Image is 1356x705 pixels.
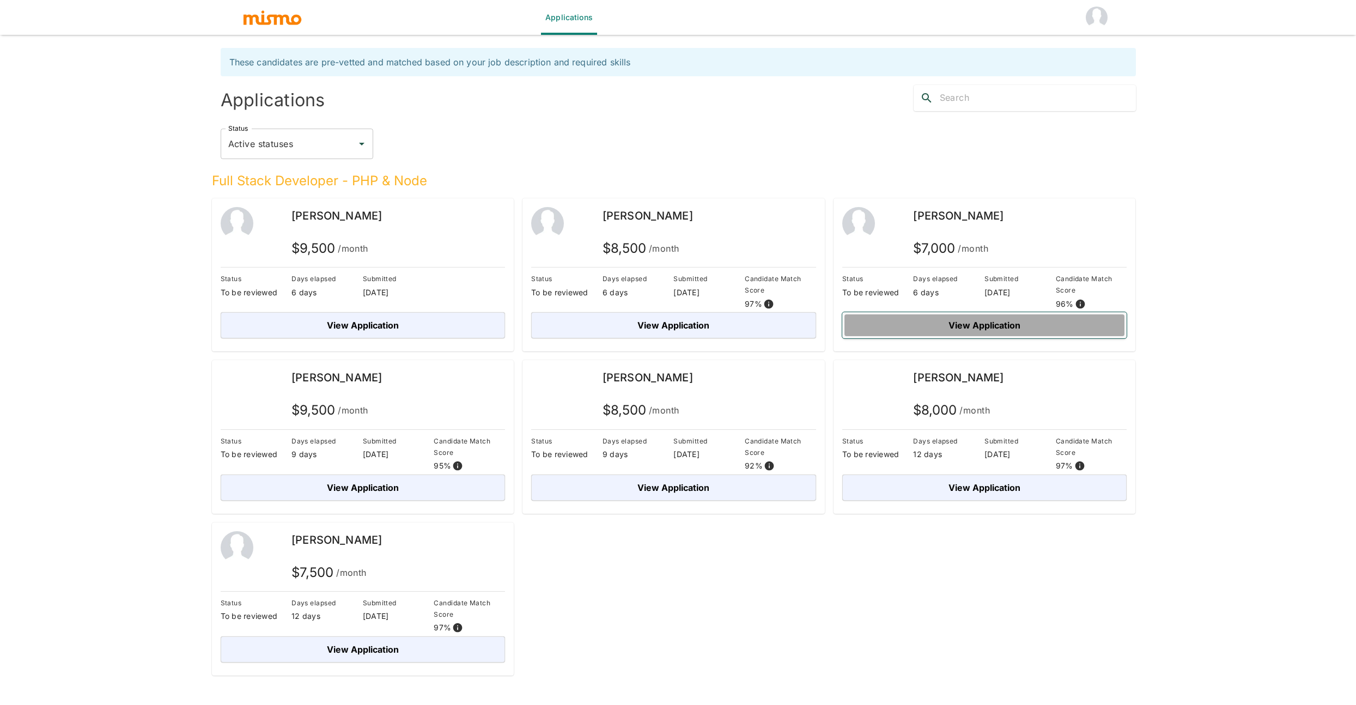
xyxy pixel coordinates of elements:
h5: $ 8,500 [603,402,679,419]
button: View Application [842,475,1127,501]
p: 9 days [603,449,674,460]
p: To be reviewed [531,449,603,460]
p: 95 % [434,460,451,471]
p: Candidate Match Score [745,273,816,296]
svg: View resume score details [1075,299,1086,309]
p: 97 % [745,299,762,309]
button: View Application [221,475,506,501]
svg: View resume score details [1074,460,1085,471]
svg: View resume score details [452,622,463,633]
span: [PERSON_NAME] [291,209,382,222]
h5: $ 7,500 [291,564,367,581]
p: Days elapsed [913,435,984,447]
p: Days elapsed [603,273,674,284]
h4: Applications [221,89,674,111]
p: Days elapsed [291,435,363,447]
p: Status [531,435,603,447]
p: To be reviewed [221,287,292,298]
button: View Application [531,312,816,338]
p: 9 days [291,449,363,460]
label: Status [228,124,248,133]
p: 97 % [434,622,451,633]
img: 2Q== [842,207,875,240]
p: Days elapsed [291,273,363,284]
p: Candidate Match Score [1056,273,1127,296]
span: /month [336,565,367,580]
span: These candidates are pre-vetted and matched based on your job description and required skills [229,57,631,68]
p: Candidate Match Score [434,435,505,458]
p: 6 days [291,287,363,298]
span: [PERSON_NAME] [913,209,1004,222]
p: Status [221,273,292,284]
img: bn407eozdtmzyc5f31cju8eljfqy [221,369,253,402]
span: [PERSON_NAME] [913,371,1004,384]
p: Submitted [363,273,434,284]
p: Status [531,273,603,284]
img: Jinal HM [1086,7,1108,28]
p: Submitted [673,435,745,447]
h5: Full Stack Developer - PHP & Node [212,172,1136,190]
h5: $ 8,000 [913,402,990,419]
svg: View resume score details [764,460,775,471]
h5: $ 8,500 [603,240,679,257]
p: [DATE] [363,449,434,460]
p: Status [221,597,292,609]
p: 6 days [603,287,674,298]
p: [DATE] [984,287,1056,298]
img: logo [242,9,302,26]
p: Submitted [363,435,434,447]
p: To be reviewed [842,287,914,298]
p: To be reviewed [842,449,914,460]
span: /month [338,241,368,256]
svg: View resume score details [763,299,774,309]
h5: $ 7,000 [913,240,988,257]
span: [PERSON_NAME] [291,533,382,546]
p: Candidate Match Score [434,597,505,620]
h5: $ 9,500 [291,240,368,257]
h5: $ 9,500 [291,402,368,419]
p: [DATE] [363,287,434,298]
img: 2Q== [531,207,564,240]
span: [PERSON_NAME] [603,371,693,384]
p: 97 % [1056,460,1073,471]
p: Candidate Match Score [745,435,816,458]
p: Submitted [984,273,1056,284]
p: Status [842,435,914,447]
p: 6 days [913,287,984,298]
p: Status [842,273,914,284]
p: 12 days [291,611,363,622]
button: Open [354,136,369,151]
p: To be reviewed [221,611,292,622]
p: [DATE] [363,611,434,622]
p: Submitted [363,597,434,609]
button: search [914,85,940,111]
p: Days elapsed [603,435,674,447]
img: 2Q== [221,531,253,564]
img: yddsiz2vst2nkpsoci3v1n0oyi1i [842,369,875,402]
span: /month [338,403,368,418]
button: View Application [531,475,816,501]
img: 2Q== [221,207,253,240]
button: View Application [842,312,1127,338]
p: Candidate Match Score [1056,435,1127,458]
span: /month [958,241,988,256]
span: /month [959,403,990,418]
p: 92 % [745,460,763,471]
p: 12 days [913,449,984,460]
span: [PERSON_NAME] [291,371,382,384]
span: [PERSON_NAME] [603,209,693,222]
input: Search [940,89,1136,107]
svg: View resume score details [452,460,463,471]
p: 96 % [1056,299,1074,309]
span: /month [649,241,679,256]
p: To be reviewed [531,287,603,298]
p: [DATE] [673,449,745,460]
p: To be reviewed [221,449,292,460]
p: Submitted [673,273,745,284]
button: View Application [221,312,506,338]
p: [DATE] [673,287,745,298]
span: /month [649,403,679,418]
p: [DATE] [984,449,1056,460]
button: View Application [221,636,506,663]
p: Days elapsed [913,273,984,284]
